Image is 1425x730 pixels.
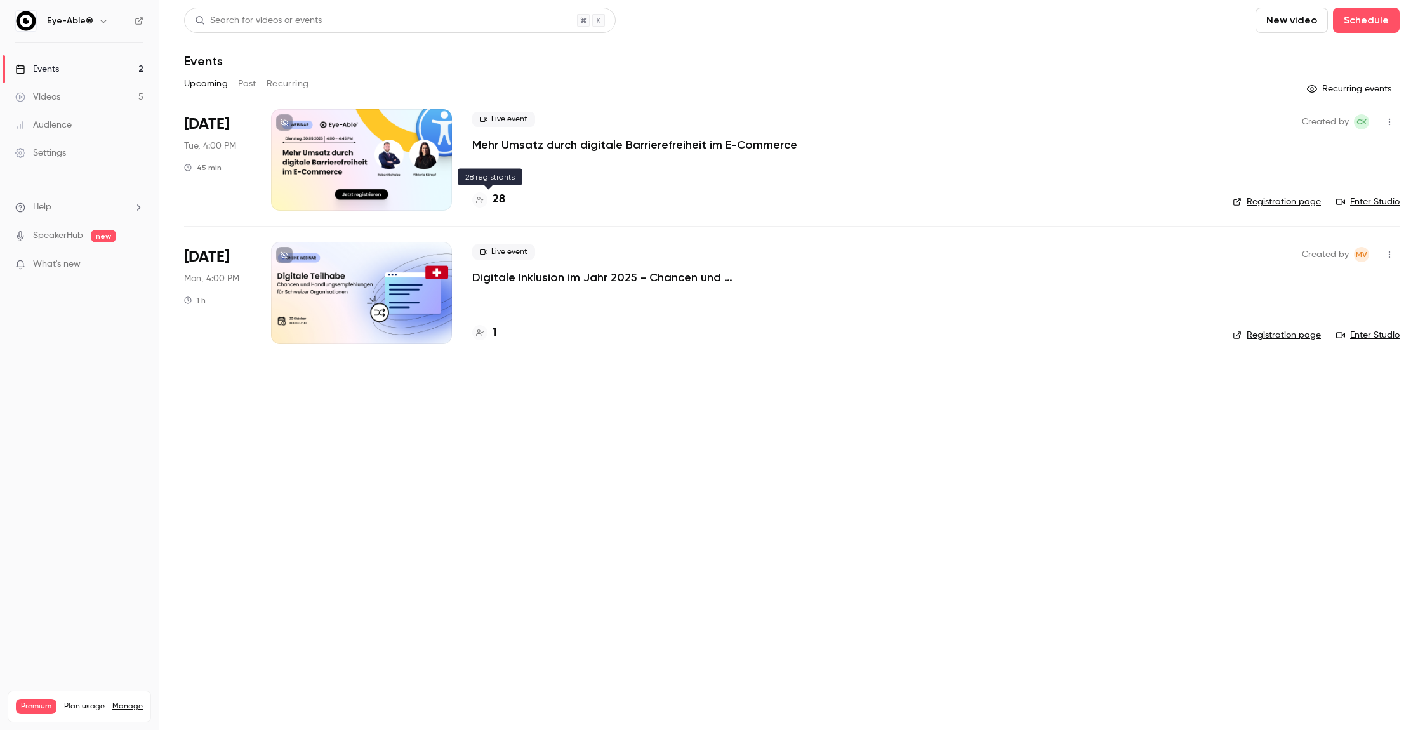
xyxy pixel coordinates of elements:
[91,230,116,242] span: new
[1356,114,1367,129] span: CK
[33,258,81,271] span: What's new
[112,701,143,712] a: Manage
[184,140,236,152] span: Tue, 4:00 PM
[472,112,535,127] span: Live event
[15,91,60,103] div: Videos
[15,63,59,76] div: Events
[15,147,66,159] div: Settings
[1302,114,1349,129] span: Created by
[64,701,105,712] span: Plan usage
[493,191,505,208] h4: 28
[1302,247,1349,262] span: Created by
[267,74,309,94] button: Recurring
[15,201,143,214] li: help-dropdown-opener
[184,74,228,94] button: Upcoming
[472,137,797,152] a: Mehr Umsatz durch digitale Barrierefreiheit im E-Commerce
[15,119,72,131] div: Audience
[33,229,83,242] a: SpeakerHub
[493,324,497,342] h4: 1
[184,114,229,135] span: [DATE]
[1354,247,1369,262] span: Mahdalena Varchenko
[472,324,497,342] a: 1
[1256,8,1328,33] button: New video
[1333,8,1400,33] button: Schedule
[195,14,322,27] div: Search for videos or events
[184,242,251,343] div: Oct 20 Mon, 4:00 PM (Europe/Berlin)
[184,109,251,211] div: Sep 30 Tue, 4:00 PM (Europe/Berlin)
[184,163,222,173] div: 45 min
[472,270,853,285] a: Digitale Inklusion im Jahr 2025 - Chancen und Handlungsempfehlungen für Schweizer Organisationen
[1354,114,1369,129] span: Carolin Kaulfersch
[1356,247,1367,262] span: MV
[47,15,93,27] h6: Eye-Able®
[472,191,505,208] a: 28
[16,699,56,714] span: Premium
[184,295,206,305] div: 1 h
[184,272,239,285] span: Mon, 4:00 PM
[472,244,535,260] span: Live event
[184,53,223,69] h1: Events
[184,247,229,267] span: [DATE]
[1301,79,1400,99] button: Recurring events
[1233,196,1321,208] a: Registration page
[33,201,51,214] span: Help
[1336,196,1400,208] a: Enter Studio
[1336,329,1400,342] a: Enter Studio
[1233,329,1321,342] a: Registration page
[128,259,143,270] iframe: Noticeable Trigger
[238,74,256,94] button: Past
[16,11,36,31] img: Eye-Able®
